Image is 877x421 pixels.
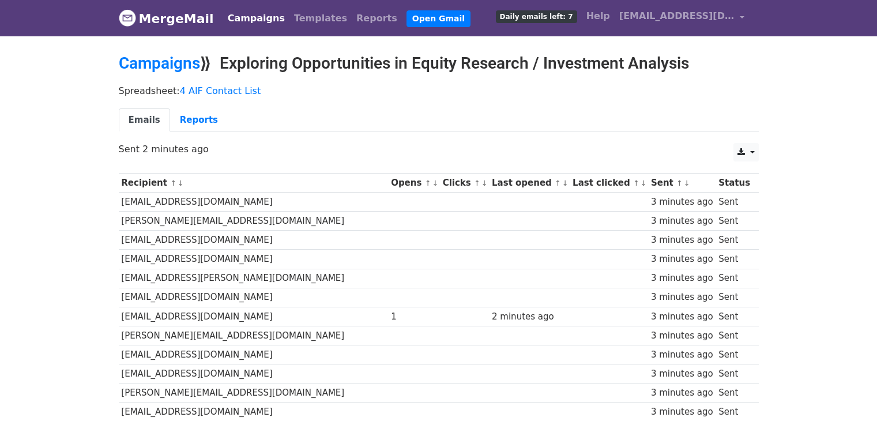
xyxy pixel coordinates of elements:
a: ↑ [555,179,561,187]
a: ↓ [432,179,438,187]
td: Sent [716,269,752,288]
div: 3 minutes ago [651,367,713,381]
td: [EMAIL_ADDRESS][PERSON_NAME][DOMAIN_NAME] [119,269,389,288]
div: 3 minutes ago [651,196,713,209]
div: 3 minutes ago [651,348,713,362]
a: Reports [352,7,402,30]
td: Sent [716,288,752,307]
div: 3 minutes ago [651,272,713,285]
a: MergeMail [119,6,214,31]
a: Templates [289,7,352,30]
a: [EMAIL_ADDRESS][DOMAIN_NAME] [615,5,750,32]
td: [PERSON_NAME][EMAIL_ADDRESS][DOMAIN_NAME] [119,212,389,231]
div: 3 minutes ago [651,291,713,304]
a: ↑ [474,179,480,187]
th: Sent [648,174,716,193]
a: Campaigns [119,54,200,73]
div: 2 minutes ago [492,310,567,324]
img: MergeMail logo [119,9,136,27]
td: Sent [716,307,752,326]
div: 3 minutes ago [651,329,713,343]
a: ↑ [633,179,639,187]
th: Opens [388,174,440,193]
td: [EMAIL_ADDRESS][DOMAIN_NAME] [119,250,389,269]
td: [PERSON_NAME][EMAIL_ADDRESS][DOMAIN_NAME] [119,384,389,403]
td: Sent [716,231,752,250]
a: Campaigns [223,7,289,30]
div: 3 minutes ago [651,234,713,247]
div: 3 minutes ago [651,215,713,228]
a: ↓ [641,179,647,187]
a: ↑ [425,179,431,187]
td: [PERSON_NAME][EMAIL_ADDRESS][DOMAIN_NAME] [119,326,389,345]
td: [EMAIL_ADDRESS][DOMAIN_NAME] [119,288,389,307]
a: ↓ [178,179,184,187]
td: [EMAIL_ADDRESS][DOMAIN_NAME] [119,231,389,250]
td: Sent [716,212,752,231]
a: Daily emails left: 7 [491,5,582,28]
div: 3 minutes ago [651,405,713,419]
span: Daily emails left: 7 [496,10,577,23]
a: ↑ [676,179,683,187]
p: Spreadsheet: [119,85,759,97]
div: 3 minutes ago [651,253,713,266]
td: Sent [716,326,752,345]
th: Last clicked [570,174,648,193]
th: Last opened [489,174,570,193]
div: 1 [391,310,437,324]
a: ↓ [562,179,569,187]
div: 3 minutes ago [651,386,713,400]
td: [EMAIL_ADDRESS][DOMAIN_NAME] [119,345,389,364]
th: Clicks [440,174,489,193]
p: Sent 2 minutes ago [119,143,759,155]
td: Sent [716,384,752,403]
a: Help [582,5,615,28]
h2: ⟫ Exploring Opportunities in Equity Research / Investment Analysis [119,54,759,73]
a: 4 AIF Contact List [180,85,261,96]
a: Open Gmail [406,10,471,27]
td: [EMAIL_ADDRESS][DOMAIN_NAME] [119,307,389,326]
a: ↓ [481,179,488,187]
td: [EMAIL_ADDRESS][DOMAIN_NAME] [119,364,389,384]
a: Emails [119,108,170,132]
div: 3 minutes ago [651,310,713,324]
td: Sent [716,364,752,384]
th: Recipient [119,174,389,193]
td: [EMAIL_ADDRESS][DOMAIN_NAME] [119,193,389,212]
a: ↑ [170,179,176,187]
span: [EMAIL_ADDRESS][DOMAIN_NAME] [619,9,735,23]
a: Reports [170,108,228,132]
td: Sent [716,193,752,212]
a: ↓ [684,179,690,187]
th: Status [716,174,752,193]
td: Sent [716,250,752,269]
td: Sent [716,345,752,364]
